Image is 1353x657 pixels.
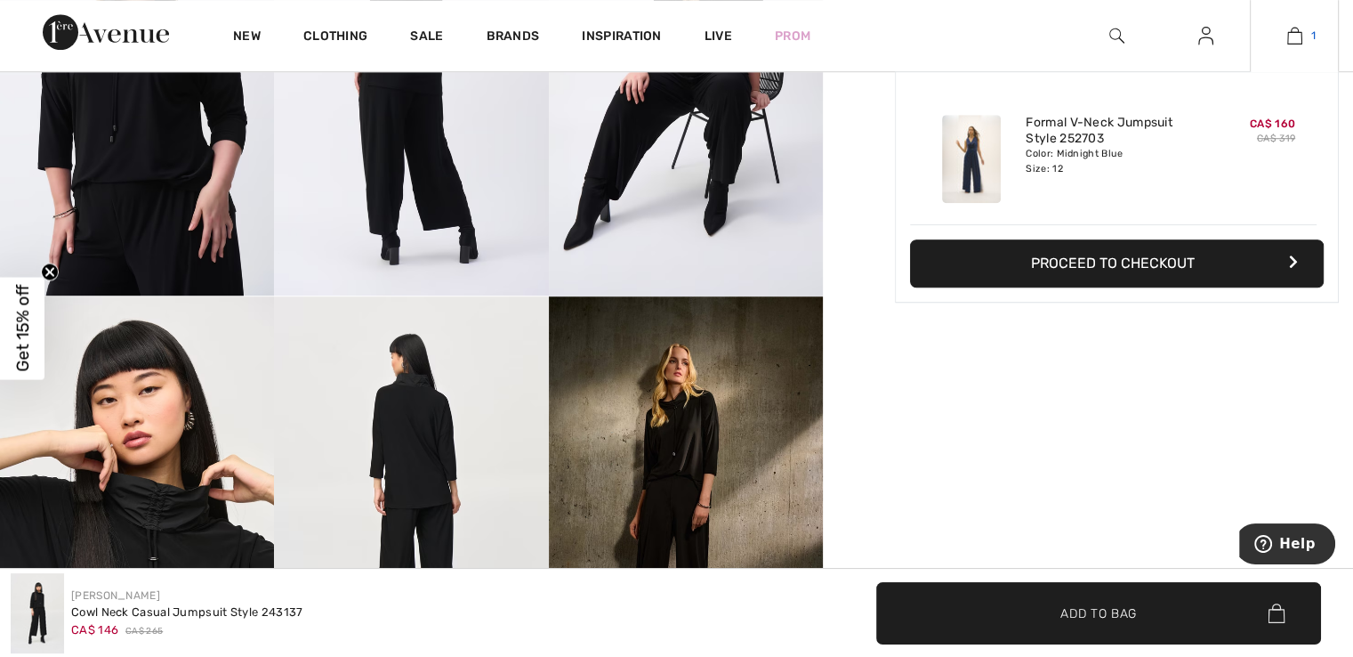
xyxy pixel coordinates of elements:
[487,28,540,47] a: Brands
[1198,25,1213,46] img: My Info
[1287,25,1302,46] img: My Bag
[1060,604,1137,622] span: Add to Bag
[71,589,160,602] a: [PERSON_NAME]
[71,604,302,621] div: Cowl Neck Casual Jumpsuit Style 243137
[1026,147,1201,175] div: Color: Midnight Blue Size: 12
[303,28,367,47] a: Clothing
[1026,115,1201,147] a: Formal V-Neck Jumpsuit Style 252703
[705,27,732,45] a: Live
[1268,604,1285,623] img: Bag.svg
[71,623,118,637] span: CA$ 146
[41,264,59,281] button: Close teaser
[1251,25,1338,46] a: 1
[1250,118,1295,130] span: CA$ 160
[775,27,810,45] a: Prom
[12,285,33,372] span: Get 15% off
[1109,25,1124,46] img: search the website
[125,625,163,638] span: CA$ 265
[233,28,261,47] a: New
[910,239,1324,288] button: Proceed to Checkout
[410,28,443,47] a: Sale
[942,115,1001,203] img: Formal V-Neck Jumpsuit Style 252703
[1184,25,1228,47] a: Sign In
[43,14,169,50] img: 1ère Avenue
[876,582,1321,645] button: Add to Bag
[582,28,661,47] span: Inspiration
[1239,523,1335,568] iframe: Opens a widget where you can find more information
[11,573,64,653] img: Cowl Neck Casual Jumpsuit Style 243137
[1311,28,1316,44] span: 1
[1257,133,1295,144] s: CA$ 319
